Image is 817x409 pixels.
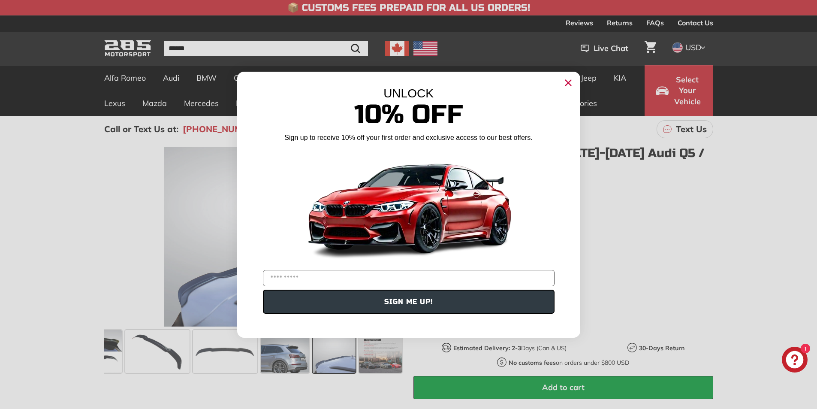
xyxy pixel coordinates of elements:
span: Sign up to receive 10% off your first order and exclusive access to our best offers. [284,134,532,141]
span: 10% Off [354,99,463,130]
span: UNLOCK [383,87,434,100]
button: Close dialog [561,76,575,90]
input: YOUR EMAIL [263,270,555,286]
inbox-online-store-chat: Shopify online store chat [779,347,810,375]
button: SIGN ME UP! [263,290,555,314]
img: Banner showing BMW 4 Series Body kit [301,146,516,267]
